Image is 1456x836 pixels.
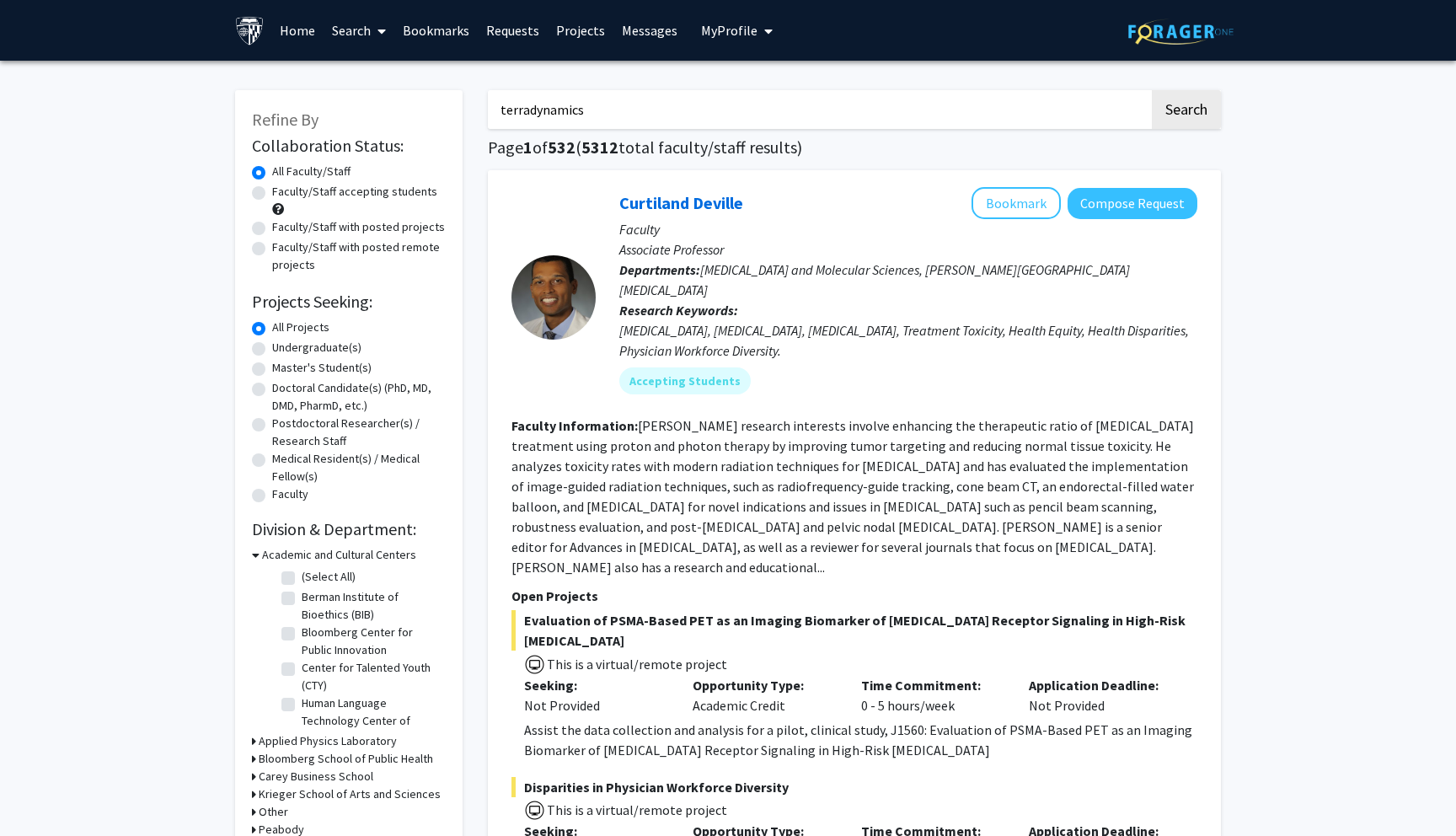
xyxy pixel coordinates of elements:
[272,450,446,485] label: Medical Resident(s) / Medical Fellow(s)
[488,90,1149,129] input: Search Keywords
[511,777,1197,797] span: Disparities in Physician Workforce Diversity
[545,656,727,673] span: This is a virtual/remote project
[272,163,351,180] label: All Faculty/Staff
[581,137,618,158] span: 5312
[972,187,1061,219] button: Add Curtiland Deville to Bookmarks
[324,1,394,60] a: Search
[619,219,1197,239] p: Faculty
[524,695,667,715] div: Not Provided
[252,136,446,156] h2: Collaboration Status:
[272,218,445,236] label: Faculty/Staff with posted projects
[1152,90,1221,129] button: Search
[235,16,265,46] img: Johns Hopkins University Logo
[259,785,441,803] h3: Krieger School of Arts and Sciences
[272,238,446,274] label: Faculty/Staff with posted remote projects
[848,675,1017,715] div: 0 - 5 hours/week
[613,1,686,60] a: Messages
[619,302,738,319] b: Research Keywords:
[252,292,446,312] h2: Projects Seeking:
[272,319,329,336] label: All Projects
[272,183,437,201] label: Faculty/Staff accepting students
[1016,675,1185,715] div: Not Provided
[302,694,442,748] label: Human Language Technology Center of Excellence (HLTCOE)
[619,239,1197,260] p: Associate Professor
[1128,19,1234,45] img: ForagerOne Logo
[524,675,667,695] p: Seeking:
[1068,188,1197,219] button: Compose Request to Curtiland Deville
[252,109,318,130] span: Refine By
[861,675,1004,695] p: Time Commitment:
[271,1,324,60] a: Home
[478,1,548,60] a: Requests
[619,367,751,394] mat-chip: Accepting Students
[13,760,72,823] iframe: Chat
[262,546,416,564] h3: Academic and Cultural Centers
[511,417,1194,576] fg-read-more: [PERSON_NAME] research interests involve enhancing the therapeutic ratio of [MEDICAL_DATA] treatm...
[548,1,613,60] a: Projects
[272,339,361,356] label: Undergraduate(s)
[272,415,446,450] label: Postdoctoral Researcher(s) / Research Staff
[511,586,1197,606] p: Open Projects
[619,261,1130,298] span: [MEDICAL_DATA] and Molecular Sciences, [PERSON_NAME][GEOGRAPHIC_DATA][MEDICAL_DATA]
[545,801,727,818] span: This is a virtual/remote project
[680,675,848,715] div: Academic Credit
[523,137,533,158] span: 1
[252,519,446,539] h2: Division & Department:
[511,610,1197,651] span: Evaluation of PSMA-Based PET as an Imaging Biomarker of [MEDICAL_DATA] Receptor Signaling in High...
[302,588,442,624] label: Berman Institute of Bioethics (BIB)
[1029,675,1172,695] p: Application Deadline:
[302,624,442,659] label: Bloomberg Center for Public Innovation
[693,675,836,695] p: Opportunity Type:
[259,732,397,750] h3: Applied Physics Laboratory
[259,750,433,768] h3: Bloomberg School of Public Health
[272,485,308,503] label: Faculty
[259,803,288,821] h3: Other
[272,359,372,377] label: Master's Student(s)
[548,137,575,158] span: 532
[272,379,446,415] label: Doctoral Candidate(s) (PhD, MD, DMD, PharmD, etc.)
[619,320,1197,361] div: [MEDICAL_DATA], [MEDICAL_DATA], [MEDICAL_DATA], Treatment Toxicity, Health Equity, Health Dispari...
[259,768,373,785] h3: Carey Business School
[511,417,638,434] b: Faculty Information:
[302,568,356,586] label: (Select All)
[619,192,743,213] a: Curtiland Deville
[302,659,442,694] label: Center for Talented Youth (CTY)
[488,137,1221,158] h1: Page of ( total faculty/staff results)
[394,1,478,60] a: Bookmarks
[524,720,1197,760] div: Assist the data collection and analysis for a pilot, clinical study, J1560: Evaluation of PSMA-Ba...
[619,261,700,278] b: Departments:
[701,22,757,39] span: My Profile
